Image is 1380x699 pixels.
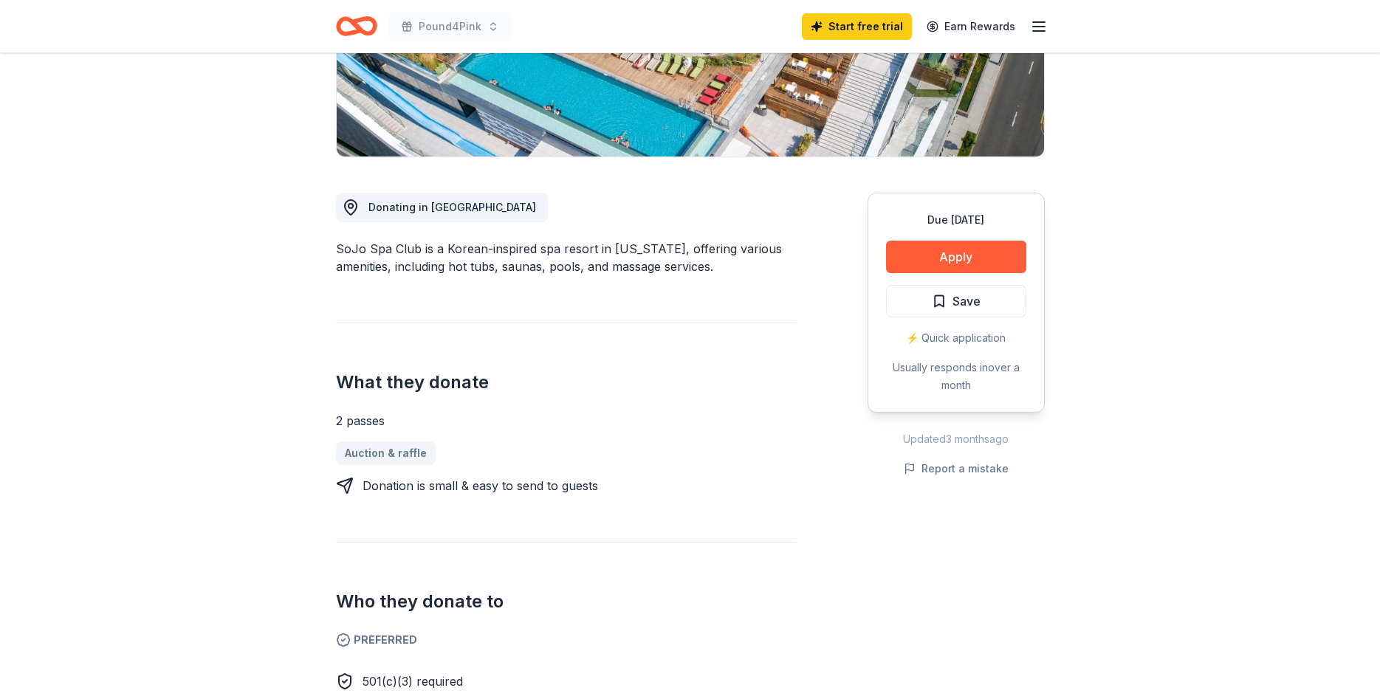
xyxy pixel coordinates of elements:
[952,292,981,311] span: Save
[886,359,1026,394] div: Usually responds in over a month
[368,201,536,213] span: Donating in [GEOGRAPHIC_DATA]
[336,441,436,465] a: Auction & raffle
[886,241,1026,273] button: Apply
[336,590,797,613] h2: Who they donate to
[389,12,511,41] button: Pound4Pink
[868,430,1045,448] div: Updated 3 months ago
[419,18,481,35] span: Pound4Pink
[363,674,463,689] span: 501(c)(3) required
[336,9,377,44] a: Home
[336,240,797,275] div: SoJo Spa Club is a Korean-inspired spa resort in [US_STATE], offering various amenities, includin...
[336,371,797,394] h2: What they donate
[336,412,797,430] div: 2 passes
[363,477,598,495] div: Donation is small & easy to send to guests
[802,13,912,40] a: Start free trial
[886,211,1026,229] div: Due [DATE]
[336,631,797,649] span: Preferred
[918,13,1024,40] a: Earn Rewards
[904,460,1009,478] button: Report a mistake
[886,329,1026,347] div: ⚡️ Quick application
[886,285,1026,317] button: Save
